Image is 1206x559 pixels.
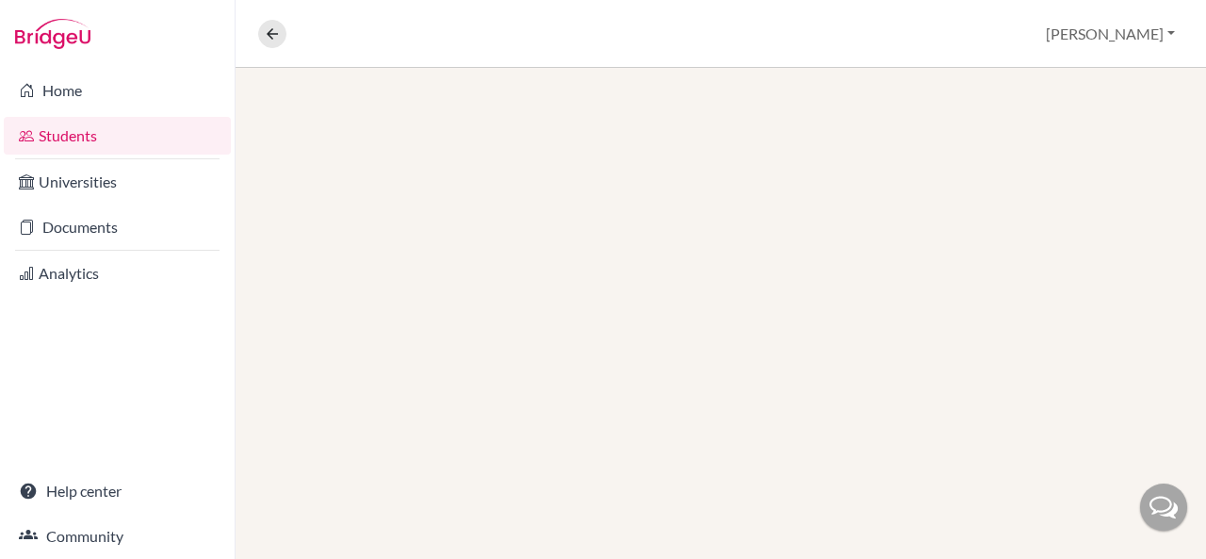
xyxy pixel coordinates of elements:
[15,19,90,49] img: Bridge-U
[4,255,231,292] a: Analytics
[1037,16,1183,52] button: [PERSON_NAME]
[4,518,231,555] a: Community
[4,163,231,201] a: Universities
[4,117,231,155] a: Students
[4,208,231,246] a: Documents
[4,472,231,510] a: Help center
[4,72,231,109] a: Home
